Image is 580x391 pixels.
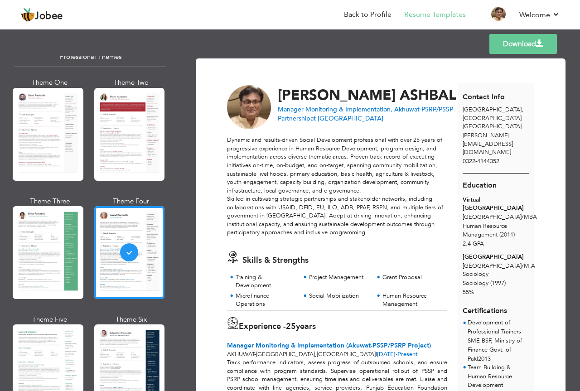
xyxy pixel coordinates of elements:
a: Download [489,34,557,54]
div: Training & Development [236,273,295,290]
div: Project Management [309,273,368,282]
span: Sociology [463,279,488,287]
a: Resume Templates [404,10,466,20]
span: [GEOGRAPHIC_DATA] [256,350,315,358]
span: Experience - [239,321,286,332]
span: (1997) [490,279,506,287]
span: Jobee [35,11,63,21]
div: Virtual [GEOGRAPHIC_DATA] [463,196,529,212]
span: [PERSON_NAME] [278,86,396,105]
span: 55% [463,288,474,296]
span: [GEOGRAPHIC_DATA] M.A Sociology [463,262,535,279]
span: - [254,350,256,358]
label: years [286,321,316,333]
span: ASHBAL [400,86,456,105]
span: 0322-4144352 [463,157,499,165]
span: 2.4 GPA [463,240,484,248]
div: Theme Five [14,315,85,324]
span: at [GEOGRAPHIC_DATA] [310,114,383,123]
a: Back to Profile [344,10,391,20]
span: Team Building & Human Resource Development [468,363,512,390]
span: | [376,350,377,358]
div: Dynamic and results-driven Social Development professional with over 25 years of progressive expe... [227,136,447,237]
a: Jobee [20,8,63,22]
div: Human Resource Management [382,292,442,309]
span: [GEOGRAPHIC_DATA] [317,350,376,358]
span: Certifications [463,299,507,316]
span: / [522,213,524,221]
span: Contact Info [463,92,505,102]
span: | [477,355,478,363]
div: Grant Proposal [382,273,442,282]
span: Skills & Strengths [242,255,309,266]
span: 25 [286,321,296,332]
span: Akhuwat [227,350,254,358]
div: Theme Three [14,197,85,206]
div: Professional Themes [14,47,166,67]
span: , [522,106,523,114]
div: Theme Four [96,197,167,206]
p: SME-BSF, Ministry of Finance-Govt. of Pak 2013 [468,337,529,363]
span: [PERSON_NAME][EMAIL_ADDRESS][DOMAIN_NAME] [463,131,513,156]
span: (2011) [499,231,515,239]
span: Education [463,180,497,190]
div: Theme Six [96,315,167,324]
img: No image [227,85,271,130]
span: , [315,350,317,358]
span: - [396,350,397,358]
span: Manager Monitoring & Implementation (Akuwat-PSSP/PSRP Project) [227,341,431,350]
img: jobee.io [20,8,35,22]
div: [GEOGRAPHIC_DATA] [458,106,535,131]
img: Profile Img [491,7,506,21]
span: [GEOGRAPHIC_DATA] [463,122,522,130]
span: [DATE] [377,350,397,358]
div: Microfinance Operations [236,292,295,309]
span: [GEOGRAPHIC_DATA] [463,106,522,114]
span: Manager Monitoring & Implementation, Akhuwat-PSRP/PSSP Partnership [278,105,453,123]
span: / [522,262,524,270]
span: Development of Professional Trainers [468,319,521,336]
span: Present [377,350,418,358]
span: Human Resource Management [463,222,507,239]
span: [GEOGRAPHIC_DATA] MBA [463,213,537,221]
a: Welcome [519,10,560,20]
div: Theme One [14,78,85,87]
div: Social Mobilization [309,292,368,300]
div: Theme Two [96,78,167,87]
div: [GEOGRAPHIC_DATA] [463,253,529,261]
